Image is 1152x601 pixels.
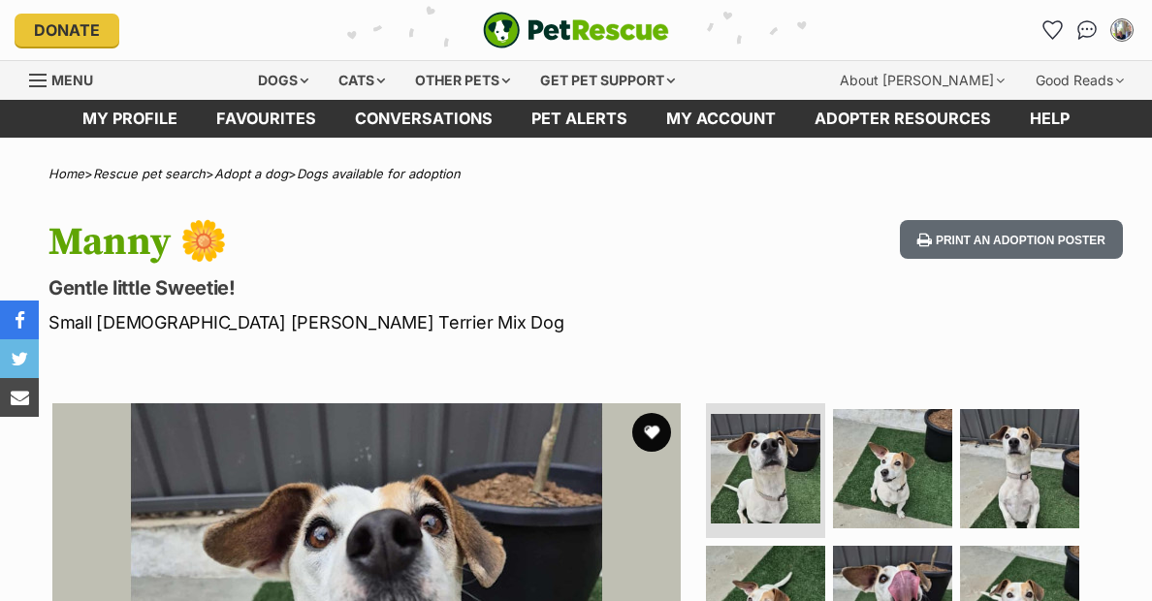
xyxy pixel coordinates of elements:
a: Conversations [1072,15,1103,46]
div: Get pet support [527,61,688,100]
a: Help [1010,100,1089,138]
button: Print an adoption poster [900,220,1123,260]
img: logo-e224e6f780fb5917bec1dbf3a21bbac754714ae5b6737aabdf751b685950b380.svg [483,12,669,48]
a: Donate [15,14,119,47]
a: Rescue pet search [93,166,206,181]
img: Jane Stephenson profile pic [1112,20,1132,40]
a: Adopter resources [795,100,1010,138]
button: My account [1106,15,1137,46]
div: Other pets [401,61,524,100]
a: My account [647,100,795,138]
img: chat-41dd97257d64d25036548639549fe6c8038ab92f7586957e7f3b1b290dea8141.svg [1077,20,1098,40]
a: Pet alerts [512,100,647,138]
div: Cats [325,61,399,100]
a: conversations [336,100,512,138]
button: favourite [632,413,671,452]
img: Photo of Manny 🌼 [960,409,1079,528]
a: Adopt a dog [214,166,288,181]
img: Photo of Manny 🌼 [711,414,820,523]
span: Menu [51,72,93,88]
p: Small [DEMOGRAPHIC_DATA] [PERSON_NAME] Terrier Mix Dog [48,309,705,335]
ul: Account quick links [1037,15,1137,46]
div: Good Reads [1022,61,1137,100]
a: Home [48,166,84,181]
p: Gentle little Sweetie! [48,274,705,301]
a: Menu [29,61,107,96]
a: Favourites [1037,15,1068,46]
a: PetRescue [483,12,669,48]
a: Favourites [197,100,336,138]
a: My profile [63,100,197,138]
div: About [PERSON_NAME] [826,61,1018,100]
a: Dogs available for adoption [297,166,461,181]
h1: Manny 🌼 [48,220,705,265]
div: Dogs [244,61,322,100]
img: Photo of Manny 🌼 [833,409,952,528]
